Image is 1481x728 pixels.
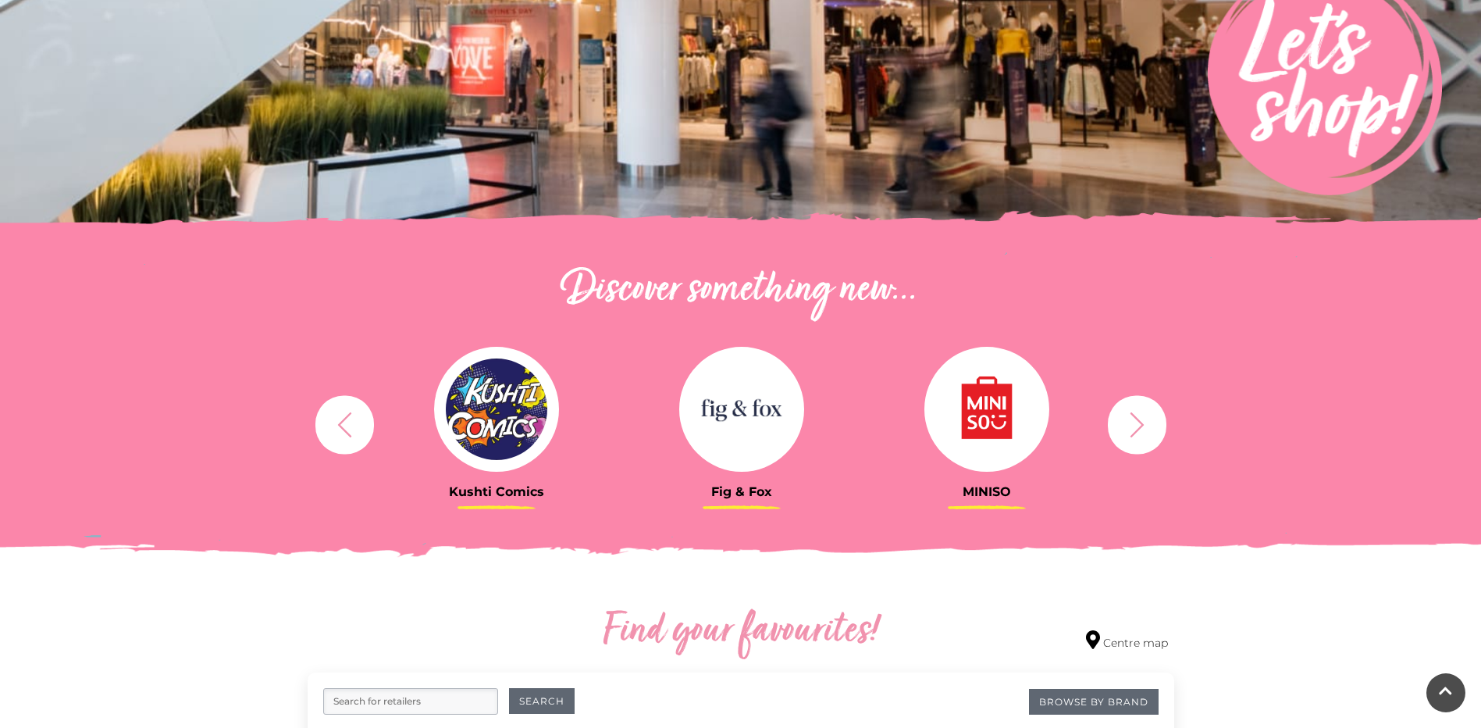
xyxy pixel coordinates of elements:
[323,688,498,715] input: Search for retailers
[631,484,853,499] h3: Fig & Fox
[1086,630,1168,651] a: Centre map
[1029,689,1159,715] a: Browse By Brand
[308,266,1174,316] h2: Discover something new...
[876,484,1098,499] h3: MINISO
[631,347,853,499] a: Fig & Fox
[456,607,1026,657] h2: Find your favourites!
[876,347,1098,499] a: MINISO
[386,484,607,499] h3: Kushti Comics
[509,688,575,714] button: Search
[386,347,607,499] a: Kushti Comics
